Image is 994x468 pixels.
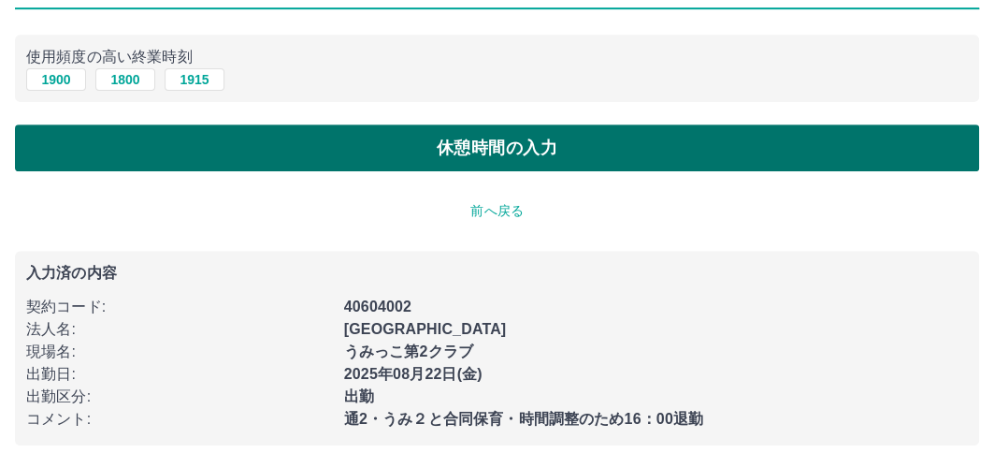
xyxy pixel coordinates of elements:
[344,321,507,337] b: [GEOGRAPHIC_DATA]
[344,299,411,314] b: 40604002
[344,344,473,359] b: うみっこ第2クラブ
[26,318,333,341] p: 法人名 :
[26,386,333,408] p: 出勤区分 :
[344,411,703,427] b: 通2・うみ２と合同保育・時間調整のため16：00退勤
[26,341,333,363] p: 現場名 :
[95,68,155,91] button: 1800
[15,124,979,171] button: 休憩時間の入力
[15,201,979,221] p: 前へ戻る
[165,68,224,91] button: 1915
[26,266,968,281] p: 入力済の内容
[26,68,86,91] button: 1900
[344,388,374,404] b: 出勤
[26,363,333,386] p: 出勤日 :
[26,46,968,68] p: 使用頻度の高い終業時刻
[26,296,333,318] p: 契約コード :
[344,366,483,382] b: 2025年08月22日(金)
[26,408,333,431] p: コメント :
